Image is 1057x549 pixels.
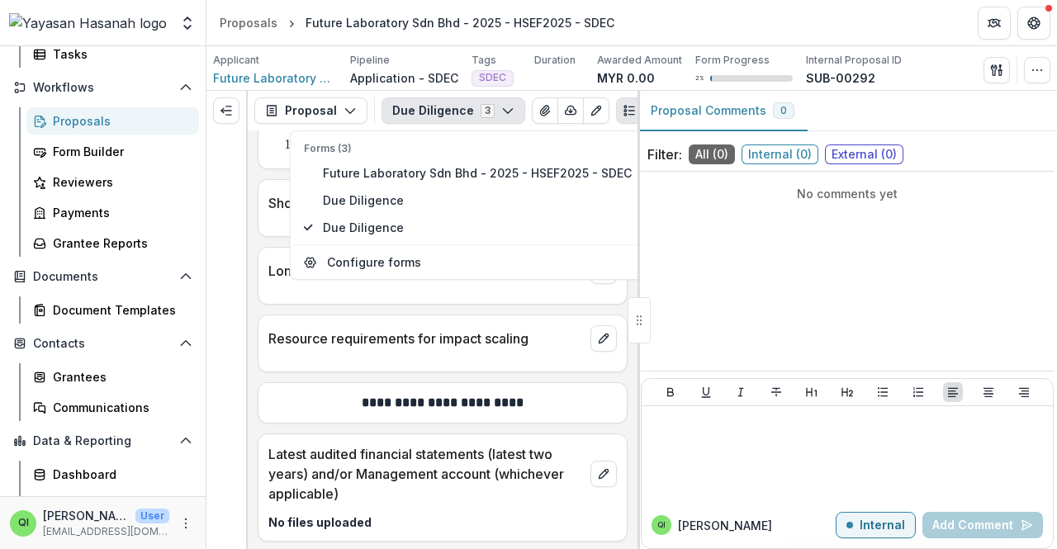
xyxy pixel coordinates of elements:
[26,363,199,390] a: Grantees
[780,105,787,116] span: 0
[268,193,584,213] p: Short-term targets (1-3 years)
[731,382,751,402] button: Italicize
[825,144,903,164] span: External ( 0 )
[597,53,682,68] p: Awarded Amount
[176,514,196,533] button: More
[350,53,390,68] p: Pipeline
[742,144,818,164] span: Internal ( 0 )
[213,97,239,124] button: Expand left
[647,185,1047,202] p: No comments yet
[661,382,680,402] button: Bold
[43,507,129,524] p: [PERSON_NAME]
[1017,7,1050,40] button: Get Help
[53,301,186,319] div: Document Templates
[597,69,655,87] p: MYR 0.00
[26,461,199,488] a: Dashboard
[33,337,173,351] span: Contacts
[323,164,632,182] span: Future Laboratory Sdn Bhd - 2025 - HSEF2025 - SDEC
[616,97,642,124] button: Plaintext view
[696,382,716,402] button: Underline
[7,428,199,454] button: Open Data & Reporting
[806,69,875,87] p: SUB-00292
[26,296,199,324] a: Document Templates
[53,204,186,221] div: Payments
[53,143,186,160] div: Form Builder
[135,509,169,523] p: User
[350,69,458,87] p: Application - SDEC
[583,97,609,124] button: Edit as form
[647,144,682,164] p: Filter:
[532,97,558,124] button: View Attached Files
[657,521,666,529] div: Qistina Izahan
[268,329,584,348] p: Resource requirements for impact scaling
[7,330,199,357] button: Open Contacts
[323,219,632,236] span: Due Diligence
[978,7,1011,40] button: Partners
[176,7,199,40] button: Open entity switcher
[590,325,617,352] button: edit
[26,394,199,421] a: Communications
[18,518,29,528] div: Qistina Izahan
[678,517,772,534] p: [PERSON_NAME]
[213,11,284,35] a: Proposals
[26,138,199,165] a: Form Builder
[766,382,786,402] button: Strike
[837,382,857,402] button: Heading 2
[53,112,186,130] div: Proposals
[472,53,496,68] p: Tags
[26,199,199,226] a: Payments
[873,382,893,402] button: Bullet List
[922,512,1043,538] button: Add Comment
[33,81,173,95] span: Workflows
[53,45,186,63] div: Tasks
[268,514,617,531] p: No files uploaded
[9,13,167,33] img: Yayasan Hasanah logo
[213,11,621,35] nav: breadcrumb
[213,69,337,87] a: Future Laboratory Sdn Bhd
[304,141,632,156] p: Forms (3)
[53,399,186,416] div: Communications
[53,466,186,483] div: Dashboard
[268,444,584,504] p: Latest audited financial statements (latest two years) and/or Management account (whichever appli...
[323,192,632,209] span: Due Diligence
[806,53,902,68] p: Internal Proposal ID
[213,53,259,68] p: Applicant
[26,40,199,68] a: Tasks
[7,74,199,101] button: Open Workflows
[268,261,584,281] p: Long-term targets (> 3 years)
[26,491,199,518] a: Advanced Analytics
[306,14,614,31] div: Future Laboratory Sdn Bhd - 2025 - HSEF2025 - SDEC
[836,512,916,538] button: Internal
[908,382,928,402] button: Ordered List
[943,382,963,402] button: Align Left
[33,434,173,448] span: Data & Reporting
[695,53,770,68] p: Form Progress
[26,107,199,135] a: Proposals
[802,382,822,402] button: Heading 1
[590,461,617,487] button: edit
[979,382,998,402] button: Align Center
[254,97,367,124] button: Proposal
[1014,382,1034,402] button: Align Right
[53,368,186,386] div: Grantees
[53,234,186,252] div: Grantee Reports
[26,230,199,257] a: Grantee Reports
[220,14,277,31] div: Proposals
[53,173,186,191] div: Reviewers
[695,73,704,84] p: 2 %
[26,168,199,196] a: Reviewers
[638,91,808,131] button: Proposal Comments
[43,524,169,539] p: [EMAIL_ADDRESS][DOMAIN_NAME]
[33,270,173,284] span: Documents
[860,518,905,532] p: Internal
[7,263,199,290] button: Open Documents
[382,97,525,124] button: Due Diligence3
[534,53,576,68] p: Duration
[479,72,506,83] span: SDEC
[689,144,735,164] span: All ( 0 )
